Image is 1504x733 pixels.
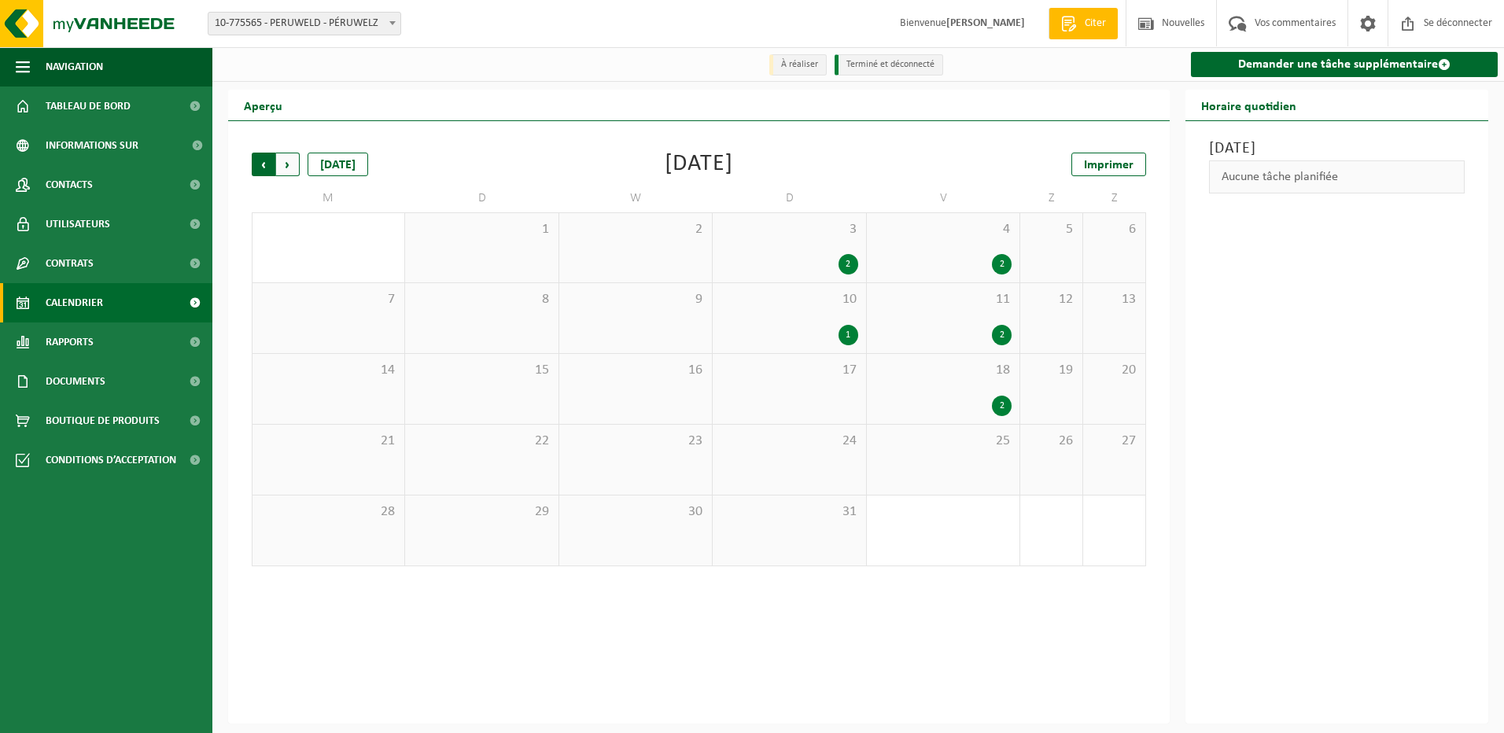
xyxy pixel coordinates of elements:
[721,433,857,450] span: 24
[276,153,300,176] span: Prochain
[260,362,396,379] span: 14
[46,87,131,126] span: Tableau de bord
[946,17,1025,29] strong: [PERSON_NAME]
[46,283,103,322] span: Calendrier
[567,433,704,450] span: 23
[46,244,94,283] span: Contrats
[721,221,857,238] span: 3
[46,47,103,87] span: Navigation
[769,54,827,76] li: À réaliser
[260,433,396,450] span: 21
[875,362,1012,379] span: 18
[46,401,160,440] span: Boutique de produits
[46,322,94,362] span: Rapports
[875,433,1012,450] span: 25
[46,440,176,480] span: Conditions d’acceptation
[567,362,704,379] span: 16
[413,362,550,379] span: 15
[252,153,275,176] span: Précédent
[665,153,733,176] div: [DATE]
[1091,433,1137,450] span: 27
[413,291,550,308] span: 8
[900,17,1025,29] font: Bienvenue
[1209,160,1465,193] div: Aucune tâche planifiée
[1238,58,1438,71] font: Demander une tâche supplémentaire
[1091,503,1137,521] span: 3
[1020,184,1083,212] td: Z
[413,221,550,238] span: 1
[1071,153,1146,176] a: Imprimer
[208,13,400,35] span: 10-775565 - PERUWELD - PÉRUWELZ
[992,325,1012,345] div: 2
[46,204,110,244] span: Utilisateurs
[1091,291,1137,308] span: 13
[228,90,298,120] h2: Aperçu
[413,503,550,521] span: 29
[405,184,558,212] td: D
[1083,184,1146,212] td: Z
[308,153,368,176] div: [DATE]
[46,126,182,165] span: Informations sur l’entreprise
[1049,8,1118,39] a: Citer
[713,184,866,212] td: D
[567,221,704,238] span: 2
[992,254,1012,274] div: 2
[252,184,405,212] td: M
[413,433,550,450] span: 22
[1028,362,1075,379] span: 19
[567,503,704,521] span: 30
[260,503,396,521] span: 28
[1028,503,1075,521] span: 2
[867,184,1020,212] td: V
[875,291,1012,308] span: 11
[721,362,857,379] span: 17
[46,362,105,401] span: Documents
[1091,362,1137,379] span: 20
[839,254,858,274] div: 2
[835,54,943,76] li: Terminé et déconnecté
[1081,16,1110,31] span: Citer
[1209,137,1465,160] h3: [DATE]
[1091,221,1137,238] span: 6
[721,503,857,521] span: 31
[260,221,396,238] span: 30
[1191,52,1498,77] a: Demander une tâche supplémentaire
[721,291,857,308] span: 10
[1185,90,1312,120] h2: Horaire quotidien
[875,503,1012,521] span: 1
[1028,433,1075,450] span: 26
[875,221,1012,238] span: 4
[260,291,396,308] span: 7
[992,396,1012,416] div: 2
[46,165,93,204] span: Contacts
[839,325,858,345] div: 1
[559,184,713,212] td: W
[567,291,704,308] span: 9
[208,12,401,35] span: 10-775565 - PERUWELD - PÉRUWELZ
[1084,159,1134,171] span: Imprimer
[1028,291,1075,308] span: 12
[1028,221,1075,238] span: 5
